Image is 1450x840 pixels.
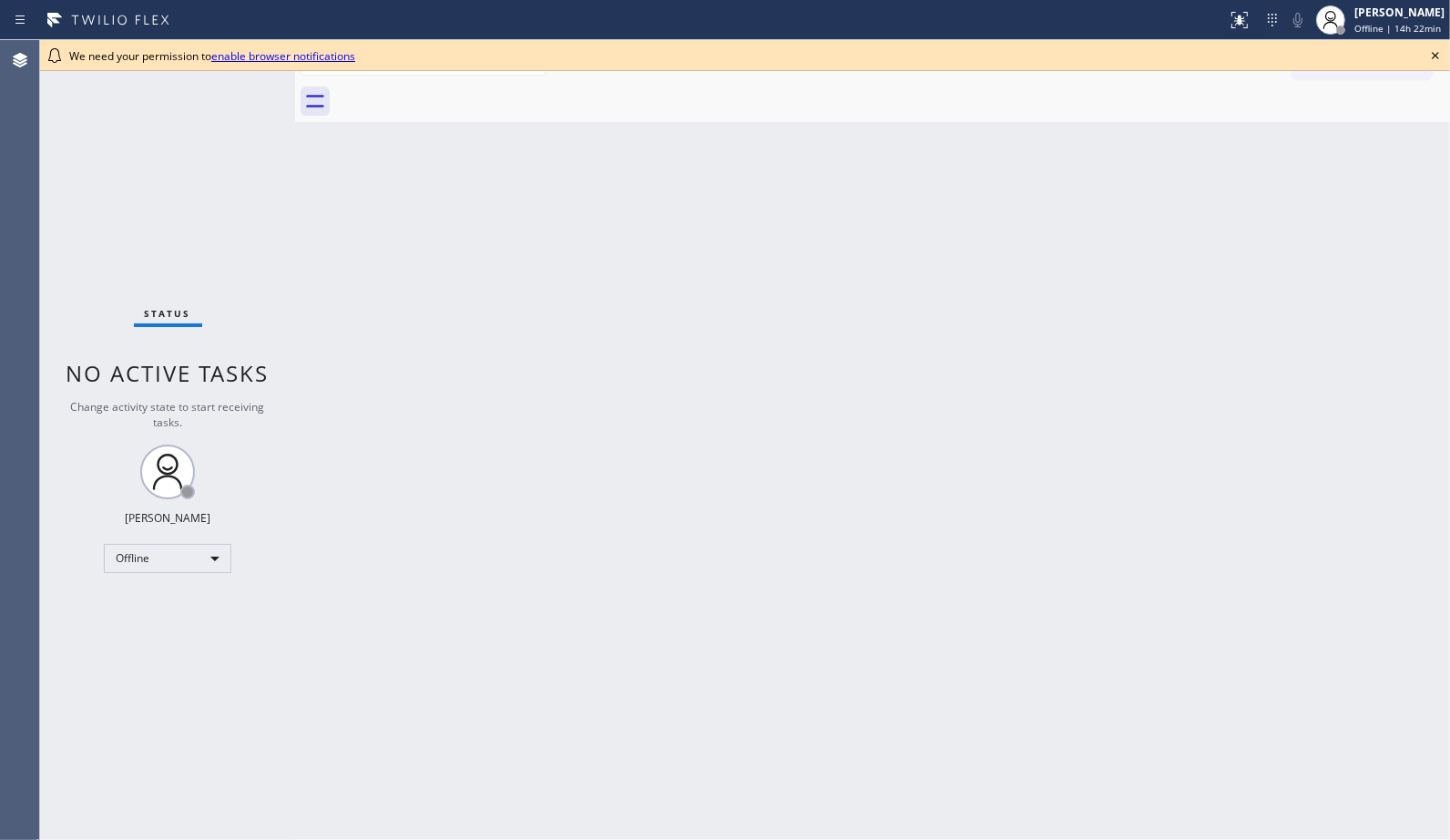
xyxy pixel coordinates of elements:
span: Offline | 14h 22min [1354,22,1441,35]
div: [PERSON_NAME] [125,510,210,526]
span: We need your permission to [69,48,355,64]
button: Mute [1285,7,1311,33]
span: Change activity state to start receiving tasks. [71,399,265,430]
span: No active tasks [66,358,270,388]
span: Status [145,307,191,320]
a: enable browser notifications [211,48,355,64]
div: Offline [104,544,231,573]
div: [PERSON_NAME] [1354,5,1445,20]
